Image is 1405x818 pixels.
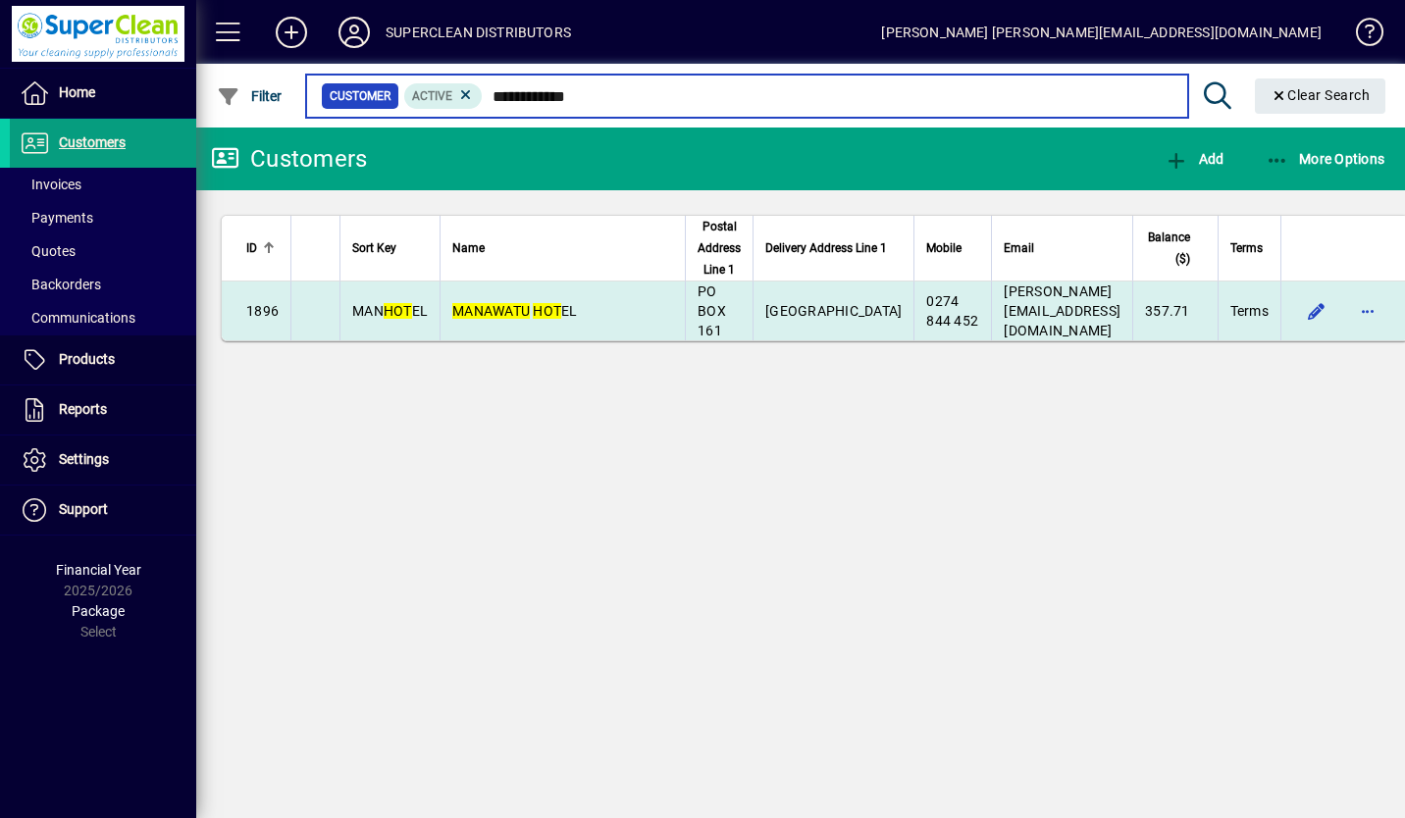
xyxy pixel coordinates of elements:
span: Products [59,351,115,367]
div: SUPERCLEAN DISTRIBUTORS [386,17,571,48]
span: Quotes [20,243,76,259]
span: Settings [59,451,109,467]
a: Support [10,486,196,535]
span: Mobile [926,237,962,259]
span: MAN EL [352,303,428,319]
span: Reports [59,401,107,417]
span: 0274 844 452 [926,293,978,329]
em: MANAWATU [452,303,530,319]
button: More options [1352,295,1383,327]
em: HOT [533,303,561,319]
span: Backorders [20,277,101,292]
span: Email [1004,237,1034,259]
a: Communications [10,301,196,334]
span: Terms [1230,237,1263,259]
a: Backorders [10,268,196,301]
div: Email [1004,237,1120,259]
div: Name [452,237,673,259]
a: Quotes [10,234,196,268]
span: Add [1165,151,1223,167]
span: Support [59,501,108,517]
span: Payments [20,210,93,226]
div: [PERSON_NAME] [PERSON_NAME][EMAIL_ADDRESS][DOMAIN_NAME] [881,17,1322,48]
button: Filter [212,78,287,114]
span: More Options [1266,151,1385,167]
span: Terms [1230,301,1269,321]
span: Filter [217,88,283,104]
div: Mobile [926,237,979,259]
span: Financial Year [56,562,141,578]
span: Delivery Address Line 1 [765,237,887,259]
td: 357.71 [1132,281,1218,340]
a: Products [10,335,196,384]
a: Invoices [10,168,196,201]
a: Home [10,69,196,118]
a: Reports [10,385,196,435]
span: Name [452,237,485,259]
span: Clear Search [1271,87,1371,103]
mat-chip: Activation Status: Active [404,83,483,109]
span: Customers [59,134,126,150]
span: Active [412,89,452,103]
button: Add [1160,141,1228,177]
span: Package [72,603,125,619]
span: ID [246,237,257,259]
span: Home [59,84,95,100]
span: PO BOX 161 [698,283,726,338]
a: Payments [10,201,196,234]
div: ID [246,237,279,259]
a: Settings [10,435,196,485]
div: Balance ($) [1145,227,1208,270]
a: Knowledge Base [1341,4,1380,68]
span: 1896 [246,303,279,319]
span: [GEOGRAPHIC_DATA] [765,303,902,319]
span: Invoices [20,177,81,192]
span: Customer [330,86,390,106]
button: Profile [323,15,386,50]
button: Edit [1301,295,1332,327]
button: Add [260,15,323,50]
em: HOT [384,303,412,319]
span: Sort Key [352,237,396,259]
div: Customers [211,143,367,175]
span: Postal Address Line 1 [698,216,741,281]
span: EL [452,303,578,319]
span: Communications [20,310,135,326]
span: [PERSON_NAME][EMAIL_ADDRESS][DOMAIN_NAME] [1004,283,1120,338]
button: More Options [1261,141,1390,177]
button: Clear [1255,78,1386,114]
span: Balance ($) [1145,227,1190,270]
